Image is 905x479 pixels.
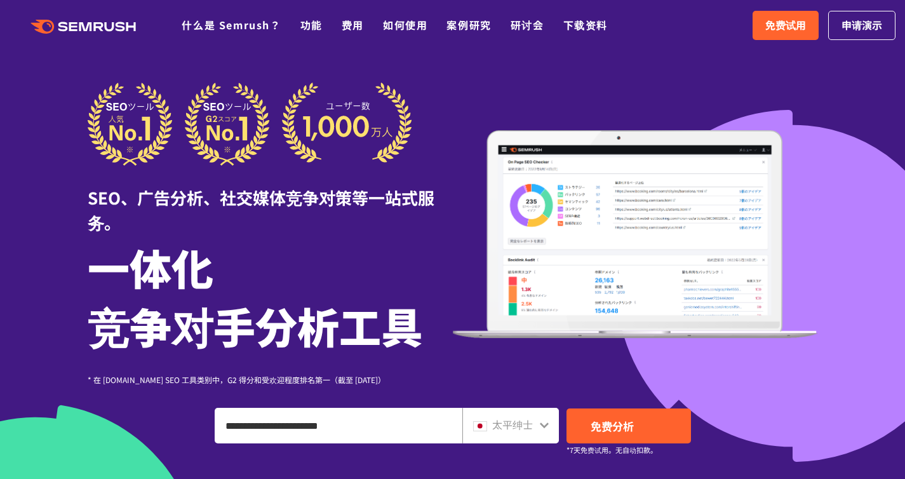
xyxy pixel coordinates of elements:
a: 下载资料 [563,17,608,32]
a: 如何使用 [383,17,427,32]
font: SEO、广告分析、社交媒体竞争对策等一站式服务。 [88,186,434,234]
a: 免费试用 [753,11,819,40]
a: 费用 [342,17,364,32]
font: 竞争对手分析工具 [88,295,423,356]
input: 输入域名、关键字或 URL [215,408,462,443]
font: 申请演示 [841,17,882,32]
a: 免费分析 [566,408,691,443]
a: 功能 [300,17,323,32]
font: 太平绅士 [492,417,533,432]
a: 研讨会 [511,17,544,32]
font: 免费分析 [591,418,634,434]
font: 免费试用 [765,17,806,32]
font: 一体化 [88,236,213,297]
a: 申请演示 [828,11,895,40]
font: *7天免费试用。无自动扣款。 [566,445,657,455]
a: 什么是 Semrush？ [182,17,281,32]
a: 案例研究 [446,17,491,32]
font: * 在 [DOMAIN_NAME] SEO 工具类别中，G2 得分和受欢迎程度排名第一（截至 [DATE]） [88,374,385,385]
